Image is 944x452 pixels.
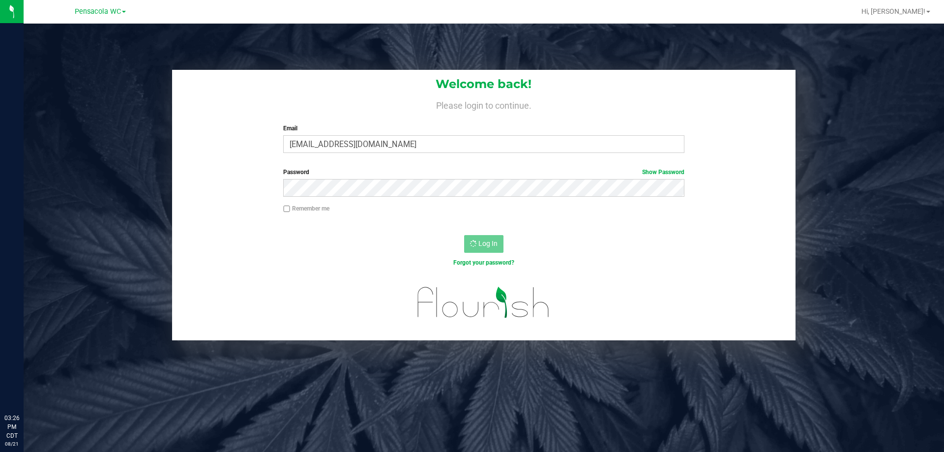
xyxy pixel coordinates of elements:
[4,440,19,448] p: 08/21
[453,259,514,266] a: Forgot your password?
[75,7,121,16] span: Pensacola WC
[283,124,684,133] label: Email
[642,169,684,176] a: Show Password
[172,78,796,90] h1: Welcome back!
[283,204,329,213] label: Remember me
[406,277,561,328] img: flourish_logo.svg
[464,235,503,253] button: Log In
[478,240,498,247] span: Log In
[283,206,290,212] input: Remember me
[861,7,925,15] span: Hi, [PERSON_NAME]!
[283,169,309,176] span: Password
[4,414,19,440] p: 03:26 PM CDT
[172,98,796,110] h4: Please login to continue.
